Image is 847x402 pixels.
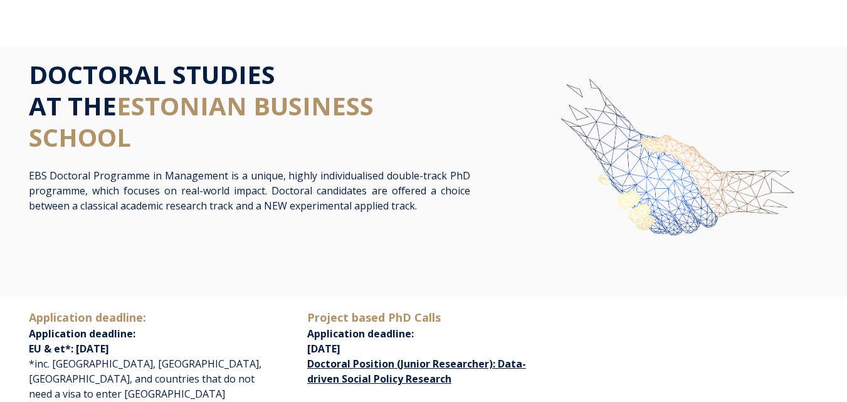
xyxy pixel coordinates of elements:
[29,310,146,325] span: Application deadline:
[516,59,818,293] img: img-ebs-hand
[307,310,441,325] span: Project based PhD Calls
[307,342,340,356] span: [DATE]
[29,342,109,356] span: EU & et*: [DATE]
[29,309,261,401] p: *inc. [GEOGRAPHIC_DATA], [GEOGRAPHIC_DATA], [GEOGRAPHIC_DATA], and countries that do not need a v...
[307,311,441,341] span: Application deadline:
[29,88,374,154] span: ESTONIAN BUSINESS SCHOOL
[307,357,526,386] a: Doctoral Position (Junior Researcher): Data-driven Social Policy Research
[29,59,470,153] h1: DOCTORAL STUDIES AT THE
[29,168,470,213] p: EBS Doctoral Programme in Management is a unique, highly individualised double-track PhD programm...
[29,327,135,341] span: Application deadline:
